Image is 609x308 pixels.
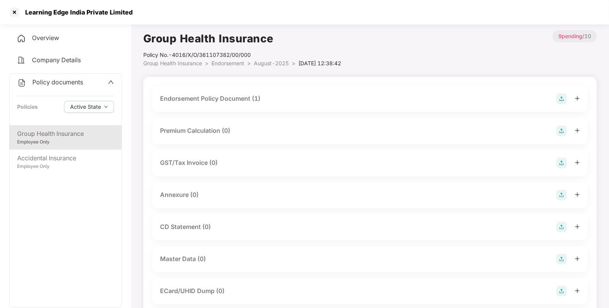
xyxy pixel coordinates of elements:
[556,94,567,104] img: svg+xml;base64,PHN2ZyB4bWxucz0iaHR0cDovL3d3dy53My5vcmcvMjAwMC9zdmciIHdpZHRoPSIyOCIgaGVpZ2h0PSIyOC...
[558,33,582,39] span: 9 pending
[17,129,114,139] div: Group Health Insurance
[70,103,101,111] span: Active State
[17,153,114,163] div: Accidental Insurance
[108,79,114,85] span: up
[556,190,567,200] img: svg+xml;base64,PHN2ZyB4bWxucz0iaHR0cDovL3d3dy53My5vcmcvMjAwMC9zdmciIHdpZHRoPSIyOCIgaGVpZ2h0PSIyOC...
[160,94,260,103] div: Endorsement Policy Document (1)
[21,8,133,16] div: Learning Edge India Private Limited
[17,163,114,170] div: Employee Only
[160,126,230,135] div: Premium Calculation (0)
[556,222,567,232] img: svg+xml;base64,PHN2ZyB4bWxucz0iaHR0cDovL3d3dy53My5vcmcvMjAwMC9zdmciIHdpZHRoPSIyOCIgaGVpZ2h0PSIyOC...
[205,60,208,66] span: >
[143,51,341,59] div: Policy No.- 4016/X/O/361107382/00/000
[104,105,108,109] span: down
[160,254,206,264] div: Master Data (0)
[32,34,59,42] span: Overview
[556,126,567,136] img: svg+xml;base64,PHN2ZyB4bWxucz0iaHR0cDovL3d3dy53My5vcmcvMjAwMC9zdmciIHdpZHRoPSIyOCIgaGVpZ2h0PSIyOC...
[160,222,211,232] div: CD Statement (0)
[32,78,83,86] span: Policy documents
[575,160,580,165] span: plus
[143,30,341,47] h1: Group Health Insurance
[553,30,597,42] p: / 10
[292,60,295,66] span: >
[556,254,567,264] img: svg+xml;base64,PHN2ZyB4bWxucz0iaHR0cDovL3d3dy53My5vcmcvMjAwMC9zdmciIHdpZHRoPSIyOCIgaGVpZ2h0PSIyOC...
[32,56,81,64] span: Company Details
[143,60,202,66] span: Group Health Insurance
[575,192,580,197] span: plus
[64,101,114,113] button: Active Statedown
[17,103,38,111] div: Policies
[254,60,289,66] span: August-2025
[17,139,114,146] div: Employee Only
[212,60,244,66] span: Endorsement
[160,286,224,296] div: ECard/UHID Dump (0)
[575,224,580,229] span: plus
[556,158,567,168] img: svg+xml;base64,PHN2ZyB4bWxucz0iaHR0cDovL3d3dy53My5vcmcvMjAwMC9zdmciIHdpZHRoPSIyOCIgaGVpZ2h0PSIyOC...
[575,256,580,261] span: plus
[575,128,580,133] span: plus
[575,288,580,293] span: plus
[556,286,567,297] img: svg+xml;base64,PHN2ZyB4bWxucz0iaHR0cDovL3d3dy53My5vcmcvMjAwMC9zdmciIHdpZHRoPSIyOCIgaGVpZ2h0PSIyOC...
[160,158,218,168] div: GST/Tax Invoice (0)
[160,190,199,200] div: Annexure (0)
[17,34,26,43] img: svg+xml;base64,PHN2ZyB4bWxucz0iaHR0cDovL3d3dy53My5vcmcvMjAwMC9zdmciIHdpZHRoPSIyNCIgaGVpZ2h0PSIyNC...
[247,60,251,66] span: >
[17,56,26,65] img: svg+xml;base64,PHN2ZyB4bWxucz0iaHR0cDovL3d3dy53My5vcmcvMjAwMC9zdmciIHdpZHRoPSIyNCIgaGVpZ2h0PSIyNC...
[17,78,26,87] img: svg+xml;base64,PHN2ZyB4bWxucz0iaHR0cDovL3d3dy53My5vcmcvMjAwMC9zdmciIHdpZHRoPSIyNCIgaGVpZ2h0PSIyNC...
[575,96,580,101] span: plus
[298,60,341,66] span: [DATE] 12:38:42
